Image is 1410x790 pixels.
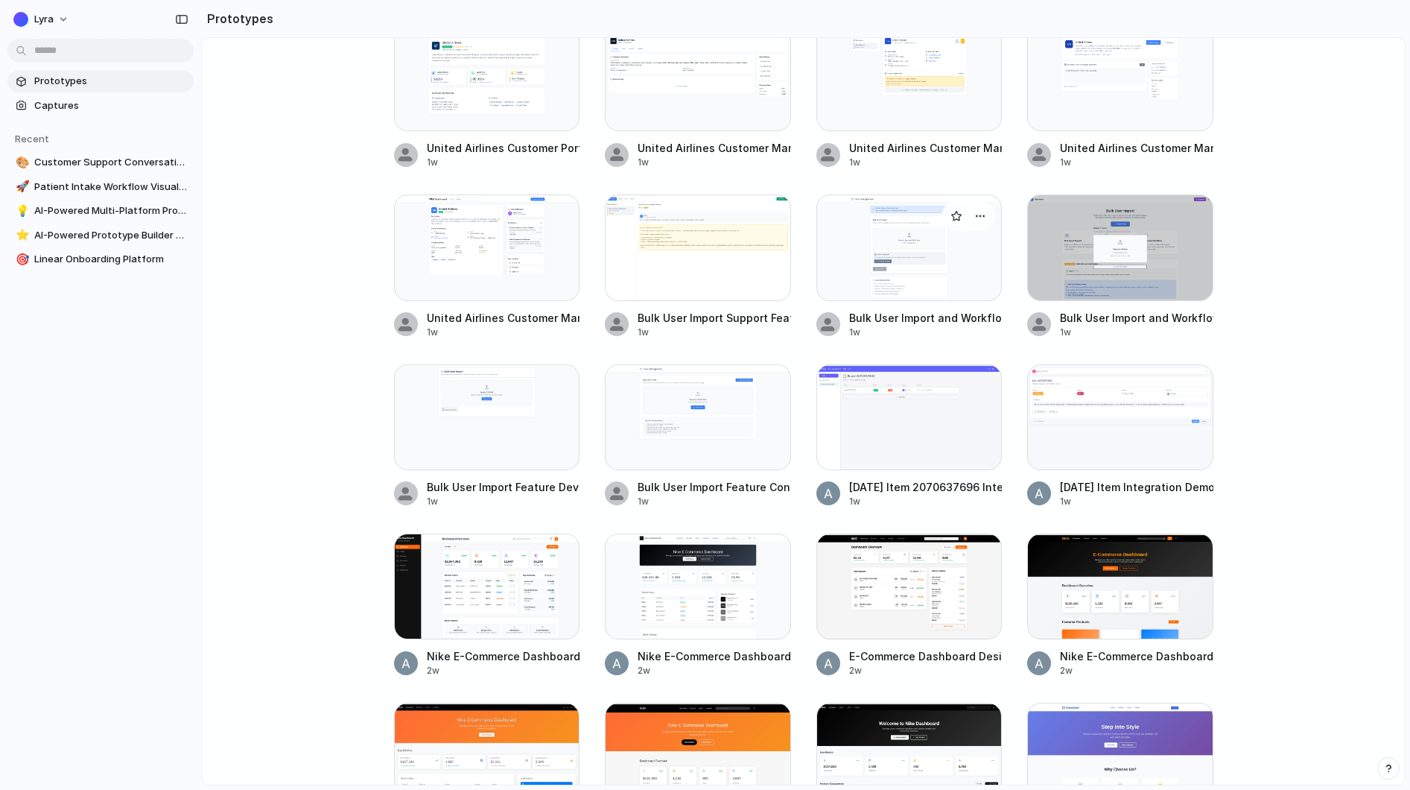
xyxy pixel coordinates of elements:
[638,664,791,677] div: 2w
[849,664,1003,677] div: 2w
[427,310,580,326] div: United Airlines Customer Management Platform
[605,195,791,338] a: Bulk User Import Support FeatureBulk User Import Support Feature1w
[13,203,28,218] button: 💡
[201,10,273,28] h2: Prototypes
[13,228,28,243] button: ⭐
[427,495,580,508] div: 1w
[1027,195,1213,338] a: Bulk User Import and Workflow Automation ToolBulk User Import and Workflow Automation Tool1w
[816,25,1003,169] a: United Airlines Customer Management PlatformUnited Airlines Customer Management Platform1w
[7,200,194,222] a: 💡AI-Powered Multi-Platform Prototype Generator
[394,195,580,338] a: United Airlines Customer Management PlatformUnited Airlines Customer Management Platform1w
[13,155,28,170] button: 🎨
[1027,534,1213,677] a: Nike E-Commerce Dashboard MockupNike E-Commerce Dashboard Mockup2w
[13,252,28,267] button: 🎯
[638,140,791,156] div: United Airlines Customer Management Platform
[849,310,1003,326] div: Bulk User Import and Workflow Automation Tool
[849,648,1003,664] div: E-Commerce Dashboard Design for Nike
[34,155,188,170] span: Customer Support Conversation Interface Design
[849,495,1003,508] div: 1w
[34,252,188,267] span: Linear Onboarding Platform
[34,180,188,195] span: Patient Intake Workflow Visual Overview
[1060,326,1213,339] div: 1w
[7,7,77,31] button: Lyra
[816,195,1003,338] a: Bulk User Import and Workflow Automation ToolBulk User Import and Workflow Automation Tool1w
[7,95,194,117] a: Captures
[1060,156,1213,169] div: 1w
[13,180,28,195] button: 🚀
[34,12,54,27] span: Lyra
[816,364,1003,508] a: Monday Item 2070637696 Interface Design[DATE] Item 2070637696 Interface Design1w
[7,224,194,247] a: ⭐AI-Powered Prototype Builder for Linear and More
[605,534,791,677] a: Nike E-Commerce Dashboard MockupNike E-Commerce Dashboard Mockup2w
[7,151,194,174] a: 🎨Customer Support Conversation Interface Design
[1027,25,1213,169] a: United Airlines Customer Management PlatformUnited Airlines Customer Management Platform1w
[1060,140,1213,156] div: United Airlines Customer Management Platform
[427,664,580,677] div: 2w
[1060,310,1213,326] div: Bulk User Import and Workflow Automation Tool
[427,648,580,664] div: Nike E-Commerce Dashboard UI Mockup
[16,227,26,244] div: ⭐
[34,203,188,218] span: AI-Powered Multi-Platform Prototype Generator
[1060,648,1213,664] div: Nike E-Commerce Dashboard Mockup
[34,74,188,89] span: Prototypes
[849,140,1003,156] div: United Airlines Customer Management Platform
[638,495,791,508] div: 1w
[638,310,791,326] div: Bulk User Import Support Feature
[638,156,791,169] div: 1w
[427,156,580,169] div: 1w
[7,248,194,271] a: 🎯Linear Onboarding Platform
[394,25,580,169] a: United Airlines Customer PortalUnited Airlines Customer Portal1w
[1027,364,1213,508] a: Monday Item Integration Demonstration[DATE] Item Integration Demonstration1w
[849,156,1003,169] div: 1w
[15,133,49,145] span: Recent
[638,479,791,495] div: Bulk User Import Feature Concept
[16,154,26,171] div: 🎨
[1060,479,1213,495] div: [DATE] Item Integration Demonstration
[427,326,580,339] div: 1w
[7,70,194,92] a: Prototypes
[394,364,580,508] a: Bulk User Import Feature DevelopmentBulk User Import Feature Development1w
[605,25,791,169] a: United Airlines Customer Management PlatformUnited Airlines Customer Management Platform1w
[427,140,580,156] div: United Airlines Customer Portal
[394,534,580,677] a: Nike E-Commerce Dashboard UI MockupNike E-Commerce Dashboard UI Mockup2w
[16,178,26,195] div: 🚀
[849,479,1003,495] div: [DATE] Item 2070637696 Interface Design
[34,98,188,113] span: Captures
[16,203,26,220] div: 💡
[34,228,188,243] span: AI-Powered Prototype Builder for Linear and More
[1060,495,1213,508] div: 1w
[16,251,26,268] div: 🎯
[638,648,791,664] div: Nike E-Commerce Dashboard Mockup
[816,534,1003,677] a: E-Commerce Dashboard Design for NikeE-Commerce Dashboard Design for Nike2w
[7,176,194,198] a: 🚀Patient Intake Workflow Visual Overview
[427,479,580,495] div: Bulk User Import Feature Development
[638,326,791,339] div: 1w
[605,364,791,508] a: Bulk User Import Feature ConceptBulk User Import Feature Concept1w
[849,326,1003,339] div: 1w
[1060,664,1213,677] div: 2w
